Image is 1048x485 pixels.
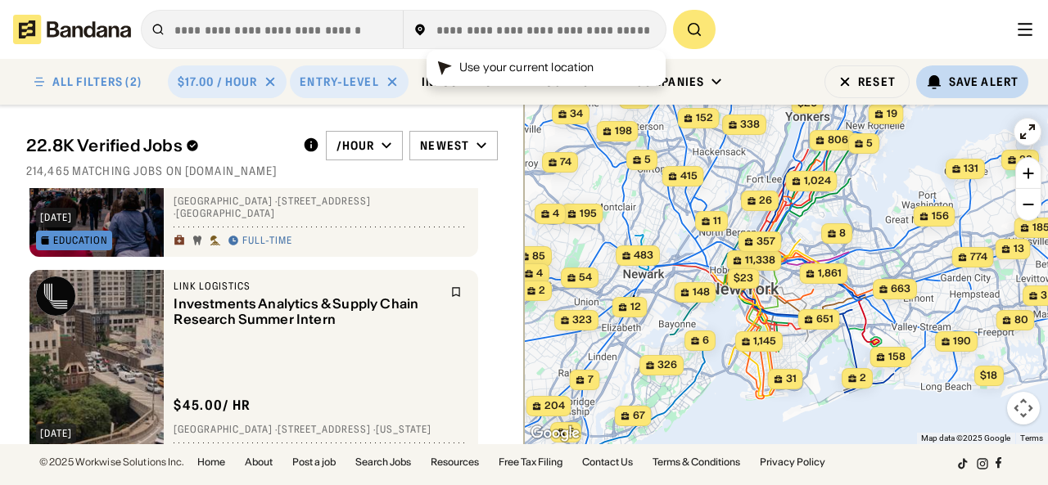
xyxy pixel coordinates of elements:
span: 54 [579,271,592,285]
span: 1,861 [818,267,842,281]
span: $18 [980,369,997,381]
span: 8 [839,227,846,240]
span: Map data ©2025 Google [921,433,1010,442]
span: 34 [570,107,583,121]
button: Map camera controls [1007,392,1040,424]
span: 11 [713,214,721,228]
span: 806 [828,133,848,147]
span: 3 [1041,289,1047,303]
img: Link Logistics logo [36,276,75,316]
span: 1,024 [804,174,831,188]
span: 152 [696,111,713,125]
div: [GEOGRAPHIC_DATA] · [STREET_ADDRESS] · [GEOGRAPHIC_DATA] [174,195,468,220]
span: 19 [887,107,897,121]
div: [DATE] [40,213,72,222]
span: 11,338 [745,254,775,267]
span: 67 [633,409,645,423]
a: Post a job [292,457,336,467]
span: 415 [680,169,698,183]
span: 5 [866,137,873,150]
span: 156 [932,209,949,223]
div: Industries [422,74,492,89]
span: 80 [1014,313,1028,327]
span: 326 [657,358,677,372]
span: 7 [588,373,594,387]
div: Reset [858,76,896,88]
div: $17.00 / hour [178,74,258,89]
a: Terms (opens in new tab) [1020,433,1043,442]
div: Entry-Level [300,74,378,89]
a: Contact Us [582,457,633,467]
div: Newest [420,138,469,153]
a: About [245,457,273,467]
div: $ 45.00 / hr [174,397,251,414]
div: Save Alert [949,74,1019,89]
span: 85 [532,249,545,263]
span: 651 [816,312,833,326]
div: 214,465 matching jobs on [DOMAIN_NAME] [26,164,498,178]
div: [DATE] [40,429,72,438]
a: Privacy Policy [760,457,825,467]
a: Home [197,457,225,467]
div: 22.8K Verified Jobs [26,136,290,155]
span: 158 [888,350,906,364]
span: 26 [759,194,772,208]
span: 663 [891,282,910,296]
img: Google [528,423,582,444]
span: 2 [860,371,866,385]
span: 6 [702,334,709,348]
div: Investments Analytics & Supply Chain Research Summer Intern [174,296,440,327]
div: [GEOGRAPHIC_DATA] · [STREET_ADDRESS] · [US_STATE] [174,424,468,437]
span: 357 [757,235,775,249]
span: 3 [637,92,644,106]
span: 190 [953,335,971,348]
a: Free Tax Filing [499,457,562,467]
span: 774 [970,250,987,264]
div: Education [53,236,108,245]
a: Resources [431,457,479,467]
span: $23 [734,272,753,284]
div: Full-time [242,235,292,248]
a: Search Jobs [355,457,411,467]
span: 148 [693,285,710,299]
span: 31 [786,372,797,386]
div: Link Logistics [174,280,440,293]
span: 74 [560,155,571,169]
span: 323 [572,313,592,327]
span: $26 [797,97,817,109]
img: Bandana logotype [13,15,131,44]
span: 2 [539,284,545,298]
span: 198 [615,124,632,138]
span: 22 [1019,153,1032,167]
span: 1,145 [753,335,776,348]
div: ALL FILTERS (2) [52,76,142,88]
div: © 2025 Workwise Solutions Inc. [39,457,184,467]
span: 4 [536,267,543,281]
div: grid [26,188,498,445]
div: Companies [635,74,704,89]
span: 4 [553,207,559,221]
span: 12 [630,300,641,314]
a: Open this area in Google Maps (opens a new window) [528,423,582,444]
span: 5 [644,153,651,167]
span: 204 [544,399,565,413]
span: 195 [580,207,597,221]
span: 338 [740,118,760,132]
span: 483 [634,249,653,263]
a: Terms & Conditions [653,457,740,467]
span: 13 [1014,242,1024,256]
div: Use your current location [459,60,594,76]
span: 131 [964,162,978,176]
div: /hour [337,138,375,153]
